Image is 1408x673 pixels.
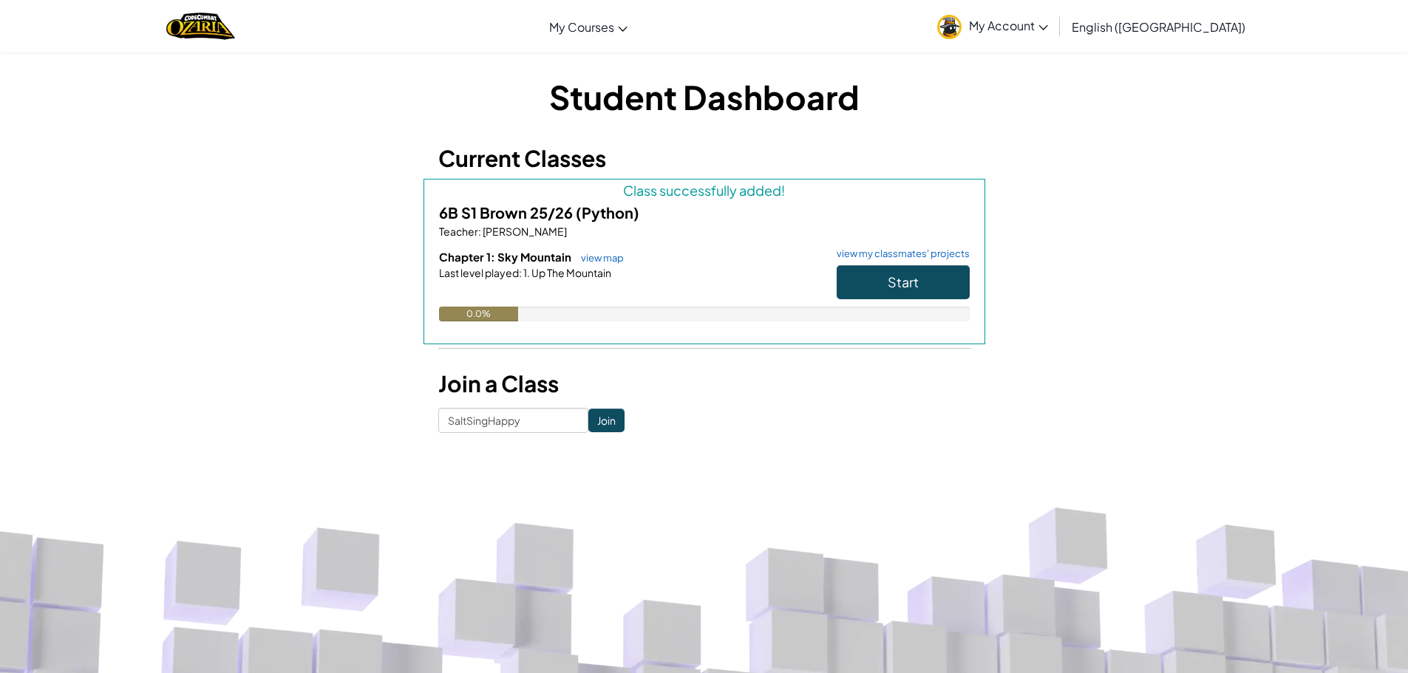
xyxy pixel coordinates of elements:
[829,249,970,259] a: view my classmates' projects
[937,15,962,39] img: avatar
[1072,19,1245,35] span: English ([GEOGRAPHIC_DATA])
[439,250,574,264] span: Chapter 1: Sky Mountain
[1064,7,1253,47] a: English ([GEOGRAPHIC_DATA])
[439,203,576,222] span: 6B S1 Brown 25/26
[438,408,588,433] input: <Enter Class Code>
[481,225,567,238] span: [PERSON_NAME]
[478,225,481,238] span: :
[930,3,1055,49] a: My Account
[837,265,970,299] button: Start
[888,273,919,290] span: Start
[519,266,522,279] span: :
[530,266,611,279] span: Up The Mountain
[542,7,635,47] a: My Courses
[166,11,235,41] img: Home
[438,74,970,120] h1: Student Dashboard
[576,203,639,222] span: (Python)
[439,307,519,321] div: 0.0%
[969,18,1048,33] span: My Account
[439,180,970,201] div: Class successfully added!
[438,142,970,175] h3: Current Classes
[574,252,624,264] a: view map
[438,367,970,400] h3: Join a Class
[166,11,235,41] a: Ozaria by CodeCombat logo
[549,19,614,35] span: My Courses
[588,409,625,432] input: Join
[439,225,478,238] span: Teacher
[522,266,530,279] span: 1.
[439,266,519,279] span: Last level played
